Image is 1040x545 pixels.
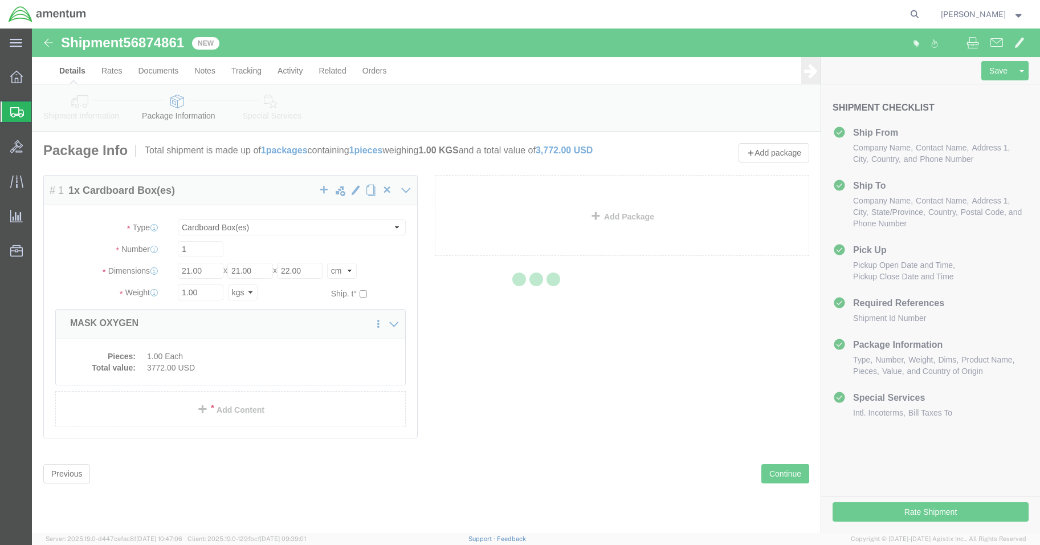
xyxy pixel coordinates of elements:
[497,535,526,542] a: Feedback
[940,7,1025,21] button: [PERSON_NAME]
[187,535,306,542] span: Client: 2025.19.0-129fbcf
[46,535,182,542] span: Server: 2025.19.0-d447cefac8f
[136,535,182,542] span: [DATE] 10:47:06
[941,8,1006,21] span: Eddie Gonzalez
[851,534,1026,544] span: Copyright © [DATE]-[DATE] Agistix Inc., All Rights Reserved
[8,6,87,23] img: logo
[260,535,306,542] span: [DATE] 09:39:01
[468,535,497,542] a: Support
